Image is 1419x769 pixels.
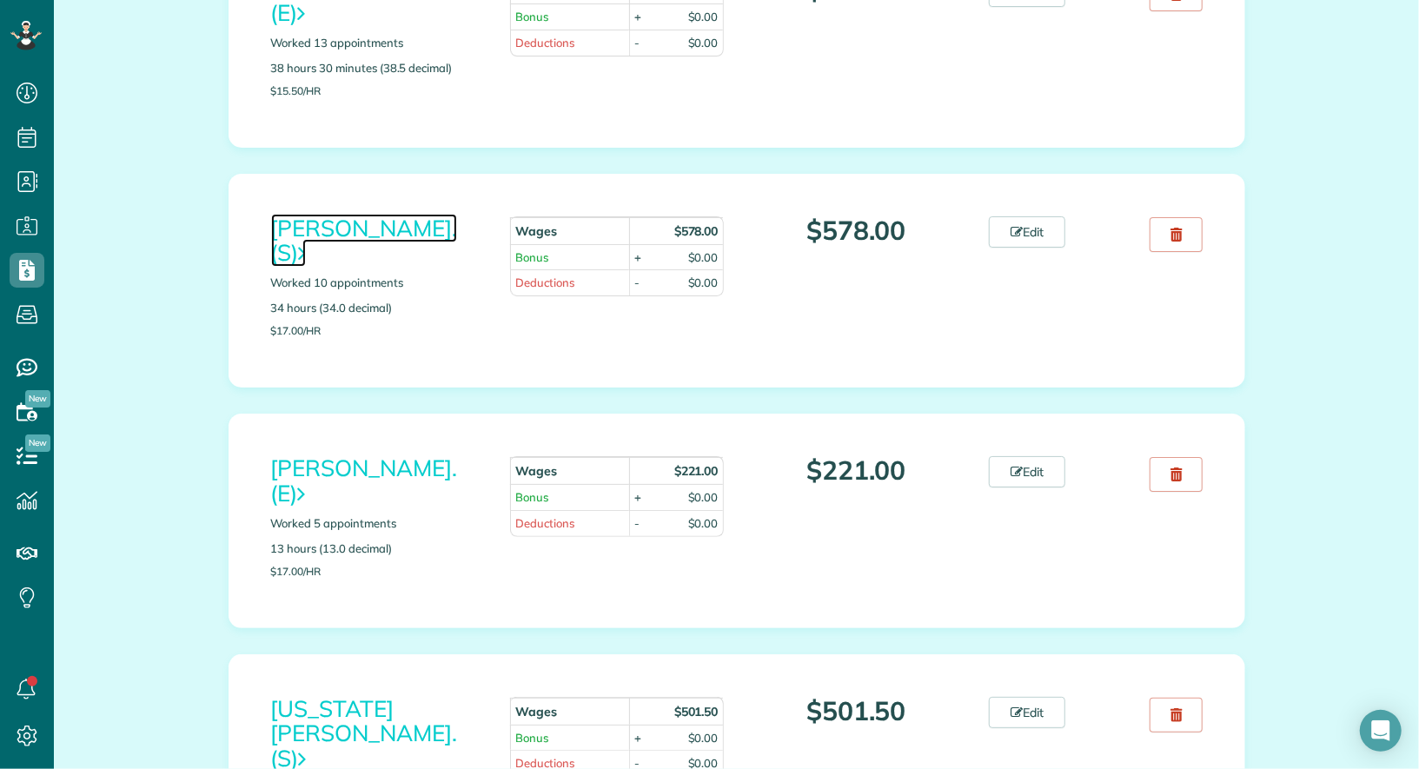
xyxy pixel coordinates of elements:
p: Worked 5 appointments [271,515,485,532]
div: $0.00 [688,515,719,532]
td: Bonus [510,484,629,510]
a: Edit [989,456,1065,487]
p: $17.00/hr [271,566,485,577]
div: $0.00 [688,489,719,506]
div: - [634,35,640,51]
div: + [634,249,641,266]
td: Deductions [510,30,629,56]
strong: $578.00 [674,223,719,239]
p: $501.50 [750,697,964,726]
a: [PERSON_NAME]. (E) [271,454,457,507]
p: $15.50/hr [271,85,485,96]
div: $0.00 [688,9,719,25]
span: New [25,434,50,452]
div: + [634,489,641,506]
div: $0.00 [688,249,719,266]
div: + [634,730,641,746]
p: 38 hours 30 minutes (38.5 decimal) [271,60,485,76]
td: Bonus [510,725,629,751]
strong: Wages [515,704,557,719]
td: Bonus [510,3,629,30]
div: - [634,275,640,291]
td: Deductions [510,510,629,536]
p: $578.00 [750,216,964,245]
strong: Wages [515,223,557,239]
a: [PERSON_NAME]. (S) [271,214,457,268]
div: - [634,515,640,532]
p: Worked 10 appointments [271,275,485,291]
p: 34 hours (34.0 decimal) [271,300,485,316]
div: Open Intercom Messenger [1360,710,1402,752]
p: Worked 13 appointments [271,35,485,51]
a: Edit [989,697,1065,728]
p: 13 hours (13.0 decimal) [271,540,485,557]
div: + [634,9,641,25]
span: New [25,390,50,408]
p: $17.00/hr [271,325,485,336]
td: Deductions [510,269,629,295]
strong: $221.00 [674,463,719,479]
div: $0.00 [688,730,719,746]
strong: $501.50 [674,704,719,719]
div: $0.00 [688,35,719,51]
td: Bonus [510,244,629,270]
div: $0.00 [688,275,719,291]
strong: Wages [515,463,557,479]
p: $221.00 [750,456,964,485]
a: Edit [989,216,1065,248]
